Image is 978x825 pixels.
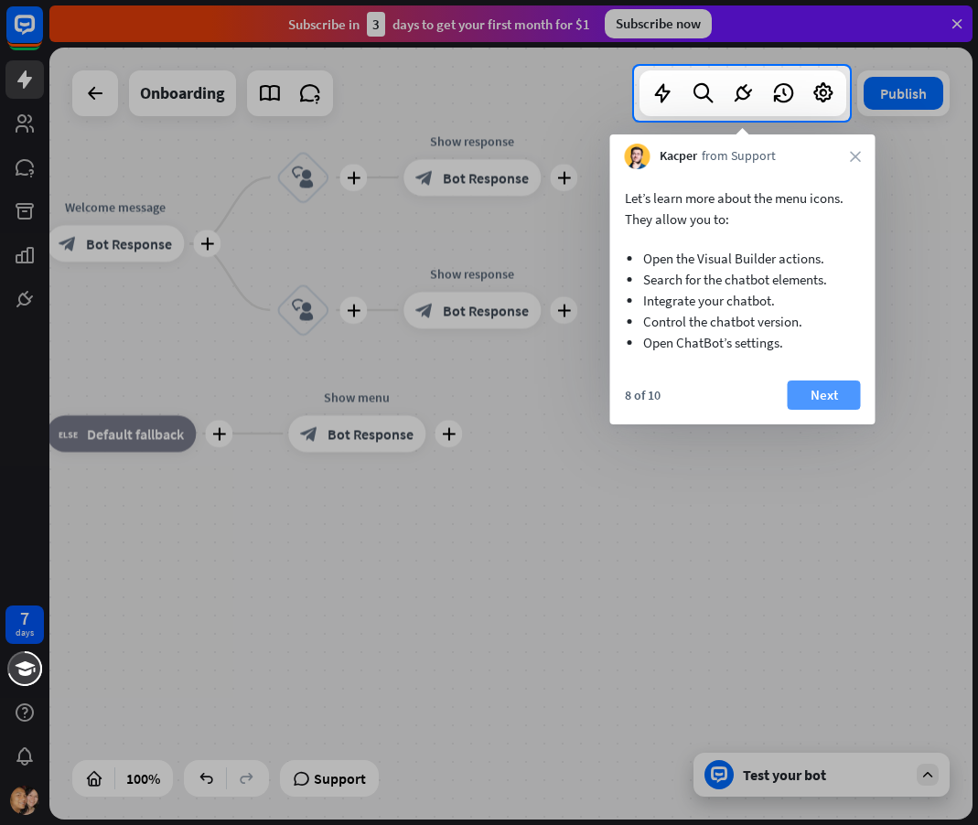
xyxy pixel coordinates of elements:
p: Let’s learn more about the menu icons. They allow you to: [625,187,861,230]
span: from Support [702,147,776,166]
li: Open the Visual Builder actions. [643,248,843,269]
button: Next [788,380,861,410]
button: Open LiveChat chat widget [15,7,70,62]
li: Open ChatBot’s settings. [643,332,843,353]
span: Kacper [660,147,697,166]
li: Control the chatbot version. [643,311,843,332]
li: Search for the chatbot elements. [643,269,843,290]
div: 8 of 10 [625,387,661,403]
li: Integrate your chatbot. [643,290,843,311]
i: close [850,151,861,162]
